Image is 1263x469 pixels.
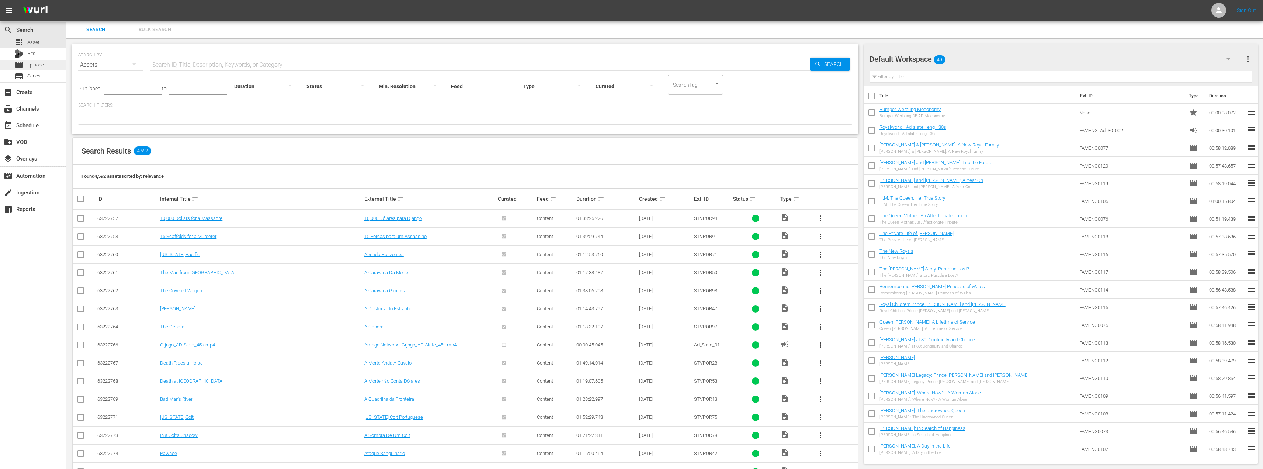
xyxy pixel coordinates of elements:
span: Episode [1189,232,1198,241]
td: FAMENG0073 [1076,423,1186,440]
button: more_vert [812,445,829,462]
td: 00:00:03.072 [1206,104,1247,121]
a: Death at [GEOGRAPHIC_DATA] [160,378,223,384]
span: more_vert [816,286,825,295]
td: FAMENG0116 [1076,245,1186,263]
a: [PERSON_NAME] Legacy: Prince [PERSON_NAME] and [PERSON_NAME] [879,372,1028,378]
img: ans4CAIJ8jUAAAAAAAAAAAAAAAAAAAAAAAAgQb4GAAAAAAAAAAAAAAAAAAAAAAAAJMjXAAAAAAAAAAAAAAAAAAAAAAAAgAT5G... [18,2,53,19]
a: [PERSON_NAME] [160,306,195,311]
div: [DATE] [639,215,692,221]
p: Search Filters: [78,102,852,108]
button: more_vert [812,282,829,300]
a: The Private Life of [PERSON_NAME] [879,231,954,236]
a: A Morte não Conta Dólares [364,378,420,384]
div: [DATE] [639,360,692,366]
div: 01:28:22.997 [576,396,637,402]
span: more_vert [816,431,825,440]
span: Found 4,592 assets sorted by: relevance [81,173,164,179]
span: more_vert [816,359,825,368]
span: Ingestion [4,188,13,197]
td: FAMENG0117 [1076,263,1186,281]
span: STVPOR75 [694,414,717,420]
span: reorder [1247,373,1256,382]
a: [US_STATE] Colt [160,414,194,420]
div: 63222768 [97,378,158,384]
span: more_vert [816,268,825,277]
span: Bulk Search [130,25,180,34]
span: Reports [4,205,13,214]
span: Content [537,270,553,275]
div: ID [97,196,158,202]
span: reorder [1247,143,1256,152]
div: H.M. The Queen: Her True Story [879,202,945,207]
span: VOD [4,138,13,146]
span: Episode [1189,356,1198,365]
span: Content [537,306,553,311]
span: Video [780,394,789,403]
a: [PERSON_NAME] [879,355,915,360]
span: Episode [1189,427,1198,436]
span: STVPOR28 [694,360,717,366]
span: STVPOR97 [694,324,717,330]
div: 63222769 [97,396,158,402]
span: reorder [1247,108,1256,117]
span: sort [550,196,556,202]
span: menu [4,6,13,15]
div: 01:19:07.605 [576,378,637,384]
th: Ext. ID [1076,86,1185,106]
td: 00:58:19.044 [1206,175,1247,192]
a: 10,000 Dólares para Django [364,215,422,221]
a: [PERSON_NAME] and [PERSON_NAME]: Into the Future [879,160,992,165]
td: FAMENG0075 [1076,316,1186,334]
span: Episode [1189,161,1198,170]
span: reorder [1247,303,1256,311]
span: Episode [1189,392,1198,400]
div: 01:39:59.744 [576,234,637,239]
a: Amogo Networx - Grjngo_AD-Slate_45s.mp4 [364,342,457,348]
a: Bad Man's River [160,396,192,402]
td: FAMENG0113 [1076,334,1186,352]
td: 00:56:41.597 [1206,387,1247,405]
span: Episode [15,61,24,69]
td: 00:57:11.424 [1206,405,1247,423]
span: Episode [1189,321,1198,330]
a: 10,000 Dollars for a Massacre [160,215,222,221]
span: more_vert [816,449,825,458]
span: reorder [1247,427,1256,435]
a: 15 Forcas para um Assassino [364,234,427,239]
span: Content [537,324,553,330]
a: A Morte Anda A Cavalo [364,360,412,366]
a: A General [364,324,385,330]
td: FAMENG0118 [1076,228,1186,245]
span: Asset [27,39,39,46]
span: more_vert [816,395,825,404]
span: Bits [27,50,35,57]
span: Video [780,304,789,313]
div: The New Royals [879,255,913,260]
td: FAMENG0115 [1076,299,1186,316]
span: reorder [1247,214,1256,223]
button: more_vert [812,264,829,282]
td: 00:00:30.101 [1206,121,1247,139]
button: more_vert [812,210,829,227]
div: Status [733,194,778,203]
td: 00:57:38.536 [1206,228,1247,245]
div: 00:00:45.045 [576,342,637,348]
a: Royalworld - Ad-slate - eng - 30s [879,124,946,130]
div: Assets [78,55,143,75]
td: FAMENG0114 [1076,281,1186,299]
a: Royal Children: Prince [PERSON_NAME] and [PERSON_NAME] [879,301,1006,307]
a: The Covered Wagon [160,288,202,293]
div: 01:52:29.743 [576,414,637,420]
span: Automation [4,172,13,180]
span: STVPOR98 [694,288,717,293]
div: 01:38:06.208 [576,288,637,293]
div: [PERSON_NAME] and [PERSON_NAME]: Into the Future [879,167,992,172]
span: STVPOR71 [694,252,717,257]
div: [DATE] [639,234,692,239]
span: STVPOR94 [694,215,717,221]
td: FAMENG0120 [1076,157,1186,175]
span: more_vert [816,304,825,313]
span: Search [4,25,13,34]
div: [PERSON_NAME]: The Uncrowned Queen [879,415,965,420]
